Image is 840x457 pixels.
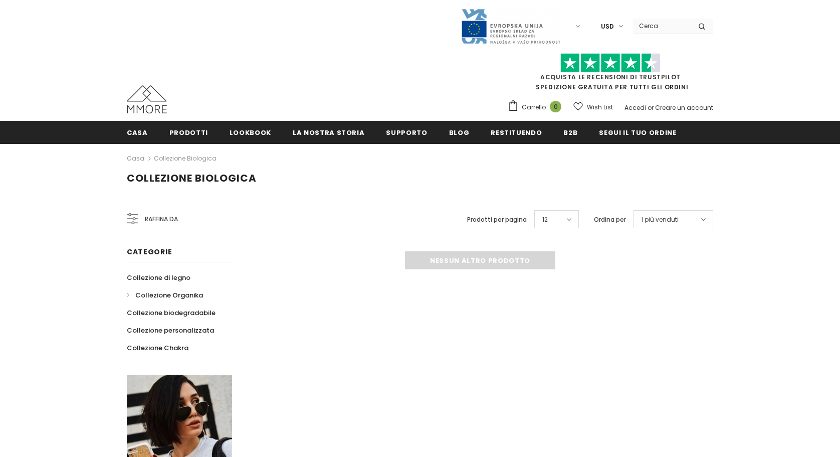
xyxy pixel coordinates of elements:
a: Segui il tuo ordine [599,121,676,143]
a: Wish List [573,98,613,116]
a: Creare un account [655,103,713,112]
span: Prodotti [169,128,208,137]
label: Prodotti per pagina [467,215,527,225]
span: B2B [563,128,577,137]
a: Accedi [624,103,646,112]
a: Collezione Chakra [127,339,188,357]
span: Blog [449,128,470,137]
span: USD [601,22,614,32]
span: supporto [386,128,427,137]
span: Casa [127,128,148,137]
a: supporto [386,121,427,143]
a: Acquista le recensioni di TrustPilot [540,73,681,81]
a: Carrello 0 [508,100,566,115]
a: Collezione biologica [154,154,217,163]
span: Carrello [522,102,546,112]
span: SPEDIZIONE GRATUITA PER TUTTI GLI ORDINI [508,58,713,91]
span: Raffina da [145,214,178,225]
a: Lookbook [230,121,271,143]
a: B2B [563,121,577,143]
span: 12 [542,215,548,225]
a: Blog [449,121,470,143]
span: Collezione biologica [127,171,257,185]
a: Javni Razpis [461,22,561,30]
span: Collezione personalizzata [127,326,214,335]
a: Prodotti [169,121,208,143]
label: Ordina per [594,215,626,225]
a: Collezione personalizzata [127,322,214,339]
span: Collezione Chakra [127,343,188,353]
span: La nostra storia [293,128,364,137]
span: Collezione Organika [135,290,203,300]
span: Restituendo [491,128,542,137]
span: or [648,103,654,112]
img: Casi MMORE [127,85,167,113]
a: Restituendo [491,121,542,143]
span: Segui il tuo ordine [599,128,676,137]
span: Collezione biodegradabile [127,308,216,318]
a: Collezione di legno [127,269,190,286]
span: Lookbook [230,128,271,137]
span: Collezione di legno [127,273,190,282]
span: Categorie [127,247,172,257]
img: Javni Razpis [461,8,561,45]
span: 0 [550,101,561,112]
span: I più venduti [642,215,679,225]
a: La nostra storia [293,121,364,143]
a: Casa [127,121,148,143]
a: Collezione biodegradabile [127,304,216,322]
a: Collezione Organika [127,286,203,304]
span: Wish List [587,102,613,112]
img: Fidati di Pilot Stars [560,53,661,73]
a: Casa [127,153,144,165]
input: Search Site [633,19,691,33]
